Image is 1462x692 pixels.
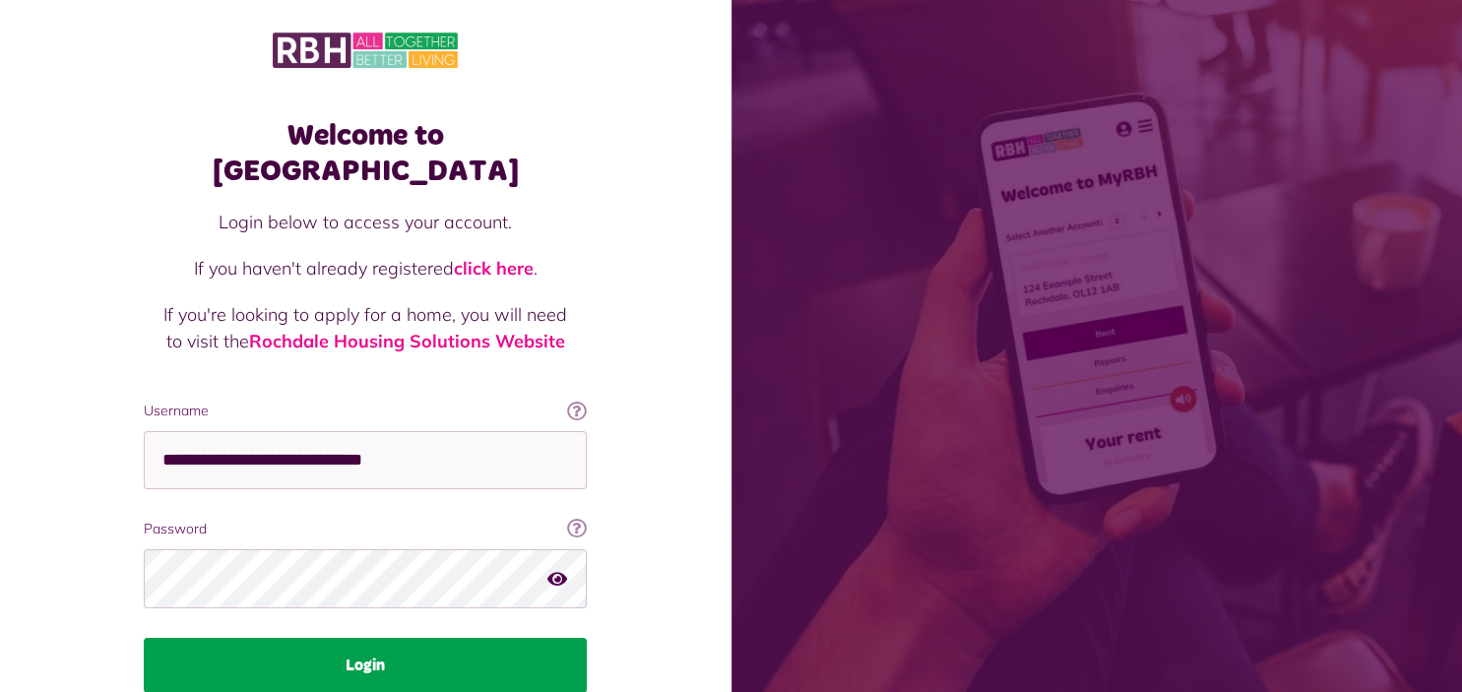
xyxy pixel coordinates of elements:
[163,209,567,235] p: Login below to access your account.
[163,301,567,354] p: If you're looking to apply for a home, you will need to visit the
[454,257,534,280] a: click here
[144,118,587,189] h1: Welcome to [GEOGRAPHIC_DATA]
[273,30,458,71] img: MyRBH
[249,330,565,352] a: Rochdale Housing Solutions Website
[163,255,567,282] p: If you haven't already registered .
[144,401,587,421] label: Username
[144,519,587,539] label: Password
